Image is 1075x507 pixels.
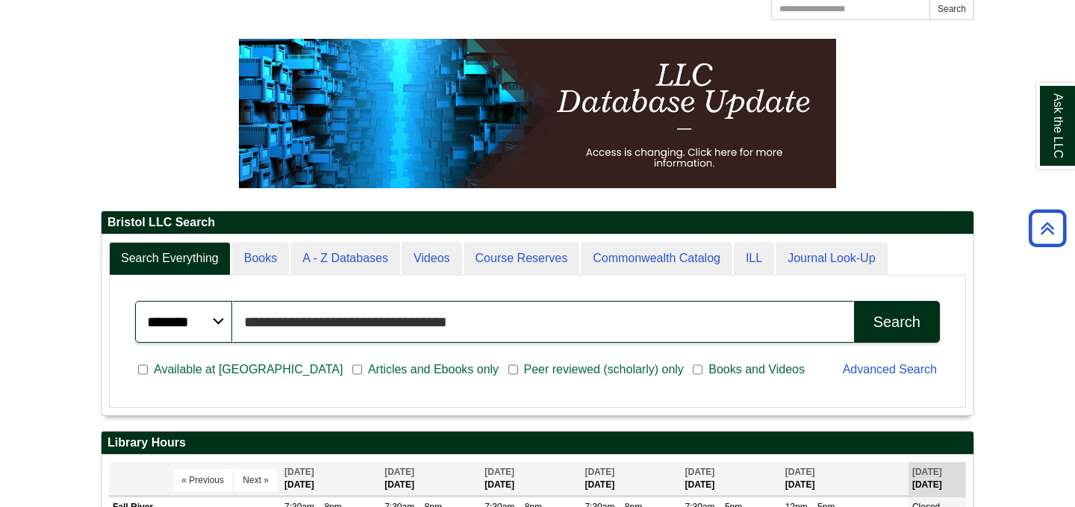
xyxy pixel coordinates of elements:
[352,363,362,376] input: Articles and Ebooks only
[109,242,231,276] a: Search Everything
[776,242,887,276] a: Journal Look-Up
[173,469,232,491] button: « Previous
[102,211,973,234] h2: Bristol LLC Search
[909,462,966,496] th: [DATE]
[481,462,581,496] th: [DATE]
[782,462,909,496] th: [DATE]
[518,361,690,379] span: Peer reviewed (scholarly) only
[581,242,732,276] a: Commonwealth Catalog
[702,361,811,379] span: Books and Videos
[362,361,505,379] span: Articles and Ebooks only
[912,467,942,477] span: [DATE]
[585,467,614,477] span: [DATE]
[734,242,774,276] a: ILL
[384,467,414,477] span: [DATE]
[281,462,381,496] th: [DATE]
[102,432,973,455] h2: Library Hours
[854,301,940,343] button: Search
[873,314,920,331] div: Search
[402,242,462,276] a: Videos
[508,363,518,376] input: Peer reviewed (scholarly) only
[148,361,349,379] span: Available at [GEOGRAPHIC_DATA]
[290,242,400,276] a: A - Z Databases
[234,469,277,491] button: Next »
[785,467,815,477] span: [DATE]
[685,467,715,477] span: [DATE]
[239,39,836,188] img: HTML tutorial
[232,242,289,276] a: Books
[581,462,681,496] th: [DATE]
[381,462,481,496] th: [DATE]
[1023,218,1071,238] a: Back to Top
[843,363,937,376] a: Advanced Search
[693,363,702,376] input: Books and Videos
[484,467,514,477] span: [DATE]
[284,467,314,477] span: [DATE]
[682,462,782,496] th: [DATE]
[138,363,148,376] input: Available at [GEOGRAPHIC_DATA]
[464,242,580,276] a: Course Reserves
